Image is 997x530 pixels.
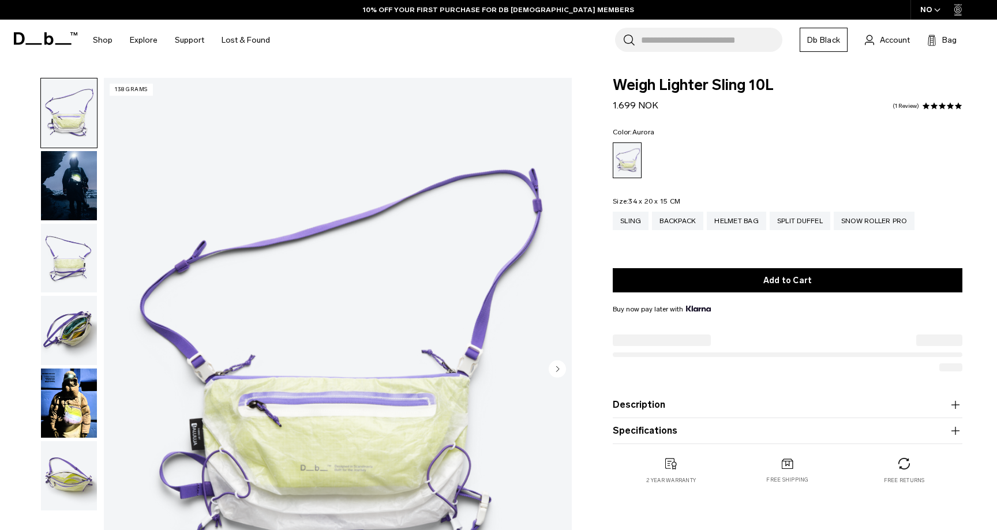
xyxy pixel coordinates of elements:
[707,212,766,230] a: Helmet Bag
[110,84,153,96] p: 138 grams
[800,28,848,52] a: Db Black
[40,368,98,438] button: Weigh Lighter Sling 10L Aurora
[880,34,910,46] span: Account
[222,20,270,61] a: Lost & Found
[766,476,808,484] p: Free shipping
[40,295,98,366] button: Weigh_Lighter_Sling_10L_3.png
[40,78,98,148] button: Weigh_Lighter_Sling_10L_1.png
[84,20,279,61] nav: Main Navigation
[613,398,962,412] button: Description
[40,223,98,294] button: Weigh_Lighter_Sling_10L_2.png
[613,424,962,438] button: Specifications
[613,212,649,230] a: Sling
[363,5,634,15] a: 10% OFF YOUR FIRST PURCHASE FOR DB [DEMOGRAPHIC_DATA] MEMBERS
[175,20,204,61] a: Support
[41,296,97,365] img: Weigh_Lighter_Sling_10L_3.png
[927,33,957,47] button: Bag
[646,476,696,484] p: 2 year warranty
[41,369,97,438] img: Weigh Lighter Sling 10L Aurora
[613,198,680,205] legend: Size:
[40,151,98,221] button: Weigh_Lighter_Sling_10L_Lifestyle.png
[613,142,642,178] a: Aurora
[93,20,113,61] a: Shop
[834,212,914,230] a: Snow Roller Pro
[613,100,658,111] span: 1.699 NOK
[652,212,703,230] a: Backpack
[893,103,919,109] a: 1 reviews
[613,268,962,292] button: Add to Cart
[613,304,711,314] span: Buy now pay later with
[41,78,97,148] img: Weigh_Lighter_Sling_10L_1.png
[884,476,925,484] p: Free returns
[942,34,957,46] span: Bag
[41,151,97,220] img: Weigh_Lighter_Sling_10L_Lifestyle.png
[549,360,566,379] button: Next slide
[686,306,711,311] img: {"height" => 20, "alt" => "Klarna"}
[41,224,97,293] img: Weigh_Lighter_Sling_10L_2.png
[628,197,680,205] span: 34 x 20 x 15 CM
[41,441,97,510] img: Weigh_Lighter_Sling_10L_4.png
[613,78,962,93] span: Weigh Lighter Sling 10L
[40,441,98,511] button: Weigh_Lighter_Sling_10L_4.png
[632,128,655,136] span: Aurora
[130,20,158,61] a: Explore
[770,212,830,230] a: Split Duffel
[865,33,910,47] a: Account
[613,129,654,136] legend: Color:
